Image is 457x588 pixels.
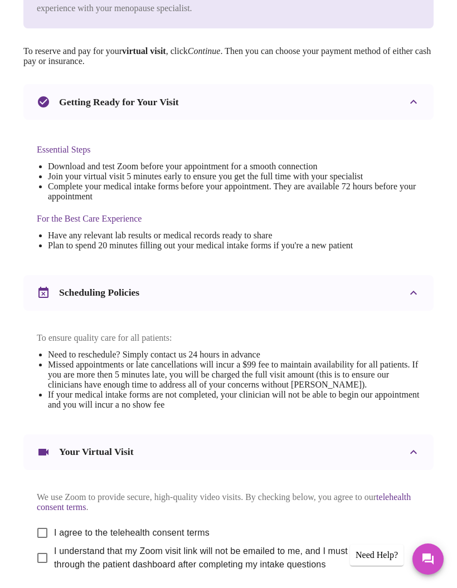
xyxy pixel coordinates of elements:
[48,161,420,171] li: Download and test Zoom before your appointment for a smooth connection
[59,446,134,458] h3: Your Virtual Visit
[48,390,420,410] li: If your medical intake forms are not completed, your clinician will not be able to begin our appo...
[23,46,434,66] p: To reserve and pay for your , click . Then you can choose your payment method of either cash pay ...
[54,526,210,540] span: I agree to the telehealth consent terms
[412,543,444,575] button: Messages
[37,145,420,155] h4: Essential Steps
[48,241,420,251] li: Plan to spend 20 minutes filling out your medical intake forms if you're a new patient
[54,545,411,571] span: I understand that my Zoom visit link will not be emailed to me, and I must access it through the ...
[23,275,434,311] div: Scheduling Policies
[122,46,166,56] strong: virtual visit
[37,492,411,512] a: telehealth consent terms
[59,96,179,108] h3: Getting Ready for Your Visit
[48,231,420,241] li: Have any relevant lab results or medical records ready to share
[48,182,420,202] li: Complete your medical intake forms before your appointment. They are available 72 hours before yo...
[37,333,420,343] p: To ensure quality care for all patients:
[23,84,434,120] div: Getting Ready for Your Visit
[188,46,221,56] em: Continue
[23,434,434,470] div: Your Virtual Visit
[37,214,420,224] h4: For the Best Care Experience
[48,171,420,182] li: Join your virtual visit 5 minutes early to ensure you get the full time with your specialist
[37,492,420,512] p: We use Zoom to provide secure, high-quality video visits. By checking below, you agree to our .
[48,350,420,360] li: Need to reschedule? Simply contact us 24 hours in advance
[350,545,403,566] div: Need Help?
[48,360,420,390] li: Missed appointments or late cancellations will incur a $99 fee to maintain availability for all p...
[59,287,139,298] h3: Scheduling Policies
